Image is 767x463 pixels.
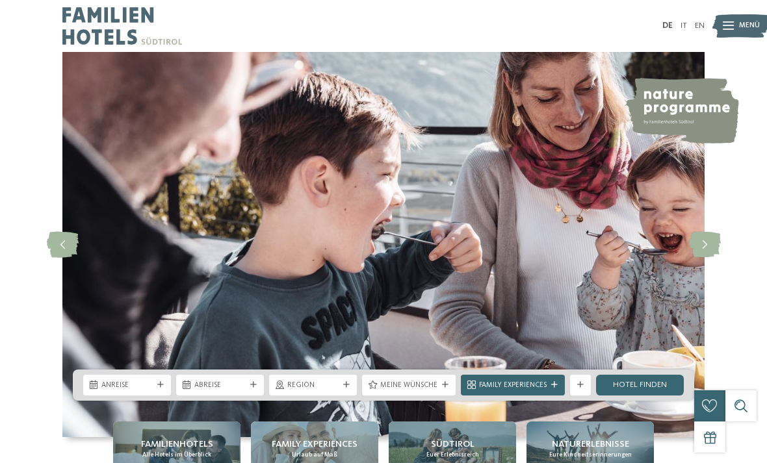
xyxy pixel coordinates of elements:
span: Abreise [194,381,246,391]
span: Region [287,381,339,391]
span: Euer Erlebnisreich [426,451,479,459]
span: Meine Wünsche [380,381,437,391]
span: Südtirol [431,438,474,451]
span: Family Experiences [272,438,357,451]
span: Menü [739,21,760,31]
a: IT [681,21,687,30]
a: Hotel finden [596,375,684,395]
img: nature programme by Familienhotels Südtirol [625,78,739,144]
span: Familienhotels [141,438,213,451]
span: Naturerlebnisse [552,438,629,451]
img: Familienhotels Südtirol: The happy family places [62,52,705,437]
span: Family Experiences [479,381,547,391]
span: Alle Hotels im Überblick [142,451,211,459]
a: EN [695,21,705,30]
span: Anreise [101,381,153,391]
span: Eure Kindheitserinnerungen [549,451,632,459]
a: DE [662,21,673,30]
span: Urlaub auf Maß [292,451,337,459]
